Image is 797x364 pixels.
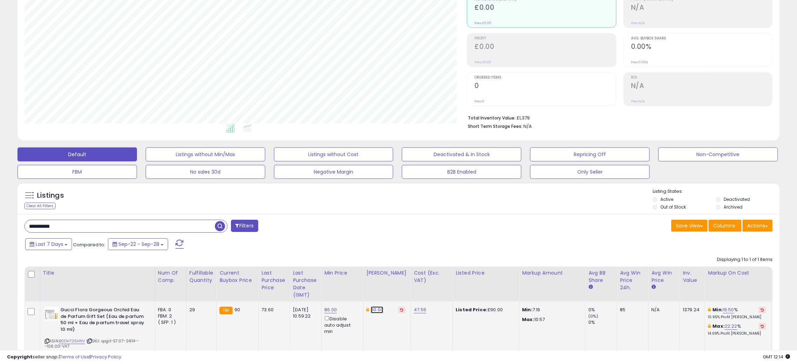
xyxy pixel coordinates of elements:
div: Inv. value [683,269,702,284]
div: Cost (Exc. VAT) [414,269,450,284]
span: Last 7 Days [36,241,63,248]
h2: 0 [474,82,616,91]
div: Last Purchase Price [261,269,287,291]
div: [DATE] 10:59:22 [293,307,316,319]
span: Profit [474,37,616,41]
div: Avg Win Price [651,269,677,284]
b: Total Inventory Value: [468,115,515,121]
div: 0% [588,319,617,326]
b: Min: [712,306,723,313]
b: Max: [712,323,725,329]
button: FBM [17,165,137,179]
div: Last Purchase Date (GMT) [293,269,318,299]
p: 7.16 [522,307,580,313]
div: % [708,323,766,336]
div: Displaying 1 to 1 of 1 items [717,256,773,263]
div: seller snap | | [7,354,121,361]
span: N/A [523,123,532,130]
i: This overrides the store level min markup for this listing [708,307,711,312]
i: Revert to store-level Max Markup [761,325,764,328]
div: Num of Comp. [158,269,183,284]
span: 2025-10-6 12:14 GMT [763,354,790,360]
span: ROI [631,76,772,80]
h2: £0.00 [474,3,616,13]
strong: Min: [522,306,532,313]
div: 73.60 [261,307,284,313]
img: 31Dr57y1sTL._SL40_.jpg [45,307,59,321]
a: 16.50 [723,306,734,313]
button: Filters [231,220,258,232]
i: Revert to store-level Dynamic Max Price [400,308,403,312]
span: Columns [713,222,735,229]
small: (0%) [588,313,598,319]
p: Listing States: [653,188,780,195]
h5: Listings [37,191,64,201]
button: Default [17,147,137,161]
h2: 0.00% [631,43,772,52]
div: 29 [189,307,211,313]
div: Title [43,269,152,277]
label: Active [660,196,673,202]
span: Avg. Buybox Share [631,37,772,41]
i: This overrides the store level max markup for this listing [708,324,711,328]
small: Avg Win Price. [651,284,655,290]
div: % [708,307,766,320]
div: N/A [651,307,674,313]
p: 14.09% Profit [PERSON_NAME] [708,331,766,336]
h2: £0.00 [474,43,616,52]
a: 47.56 [414,306,426,313]
small: Prev: N/A [631,99,645,103]
small: FBA [219,307,232,314]
div: Current Buybox Price [219,269,255,284]
a: B0DHT26HNV [59,338,85,344]
small: Avg BB Share. [588,284,593,290]
button: Negative Margin [274,165,393,179]
span: 90 [234,306,240,313]
div: ( SFP: 1 ) [158,319,181,326]
label: Deactivated [724,196,750,202]
button: Save View [671,220,708,232]
i: This overrides the store level Dynamic Max Price for this listing [366,307,369,312]
span: Sep-22 - Sep-28 [118,241,159,248]
button: Only Seller [530,165,650,179]
span: Ordered Items [474,76,616,80]
div: £90.00 [456,307,514,313]
button: Listings without Cost [274,147,393,161]
p: 10.95% Profit [PERSON_NAME] [708,315,766,320]
button: Non-Competitive [658,147,778,161]
a: Privacy Policy [90,354,121,360]
div: Avg Win Price 24h. [620,269,645,291]
a: 90.00 [371,306,383,313]
span: | SKU: qogit-57.07-24114---106.00-VA7 [45,338,139,349]
small: Prev: N/A [631,21,645,25]
div: FBM: 2 [158,313,181,319]
i: Revert to store-level Min Markup [761,308,764,312]
span: Compared to: [73,241,105,248]
button: Actions [742,220,773,232]
small: Prev: £0.00 [474,60,491,64]
button: Repricing Off [530,147,650,161]
button: B2B Enabled [402,165,521,179]
div: 0% [588,307,617,313]
label: Archived [724,204,742,210]
strong: Copyright [7,354,32,360]
button: Listings without Min/Max [146,147,265,161]
div: Disable auto adjust min [324,315,358,335]
th: The percentage added to the cost of goods (COGS) that forms the calculator for Min & Max prices. [705,267,771,301]
div: Listed Price [456,269,516,277]
div: 1379.24 [683,307,700,313]
small: Prev: £0.00 [474,21,491,25]
small: Prev: 0.00% [631,60,648,64]
a: Terms of Use [60,354,89,360]
div: [PERSON_NAME] [366,269,408,277]
div: Markup on Cost [708,269,768,277]
div: Min Price [324,269,360,277]
div: Markup Amount [522,269,582,277]
div: Fulfillable Quantity [189,269,213,284]
div: FBA: 0 [158,307,181,313]
li: £1,379 [468,113,767,122]
a: 86.00 [324,306,337,313]
div: 85 [620,307,643,313]
div: Clear All Filters [24,203,56,209]
button: Deactivated & In Stock [402,147,521,161]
